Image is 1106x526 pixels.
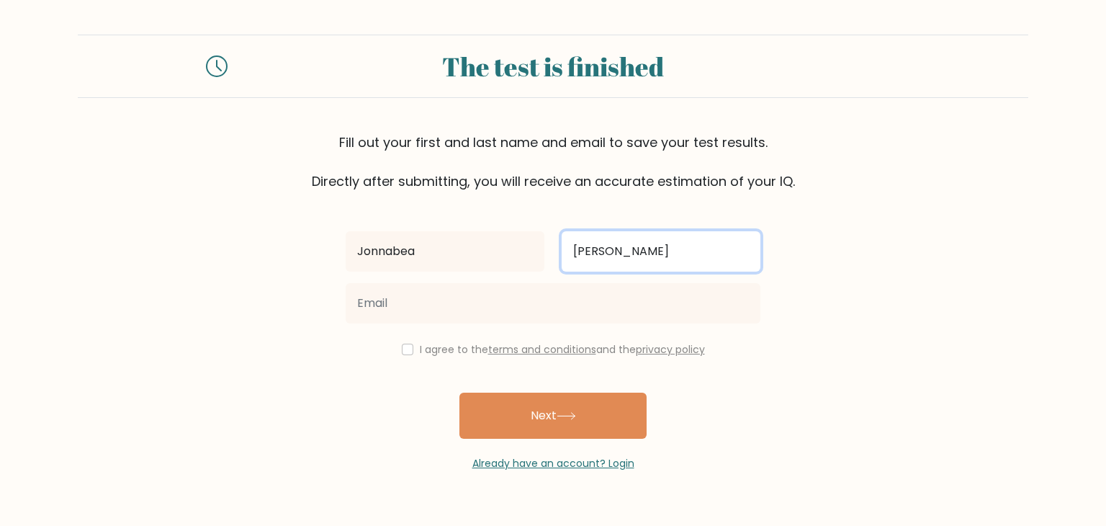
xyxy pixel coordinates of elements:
[488,342,596,357] a: terms and conditions
[78,133,1028,191] div: Fill out your first and last name and email to save your test results. Directly after submitting,...
[420,342,705,357] label: I agree to the and the
[636,342,705,357] a: privacy policy
[346,231,544,272] input: First name
[245,47,861,86] div: The test is finished
[562,231,760,272] input: Last name
[459,393,647,439] button: Next
[472,456,634,471] a: Already have an account? Login
[346,283,760,324] input: Email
